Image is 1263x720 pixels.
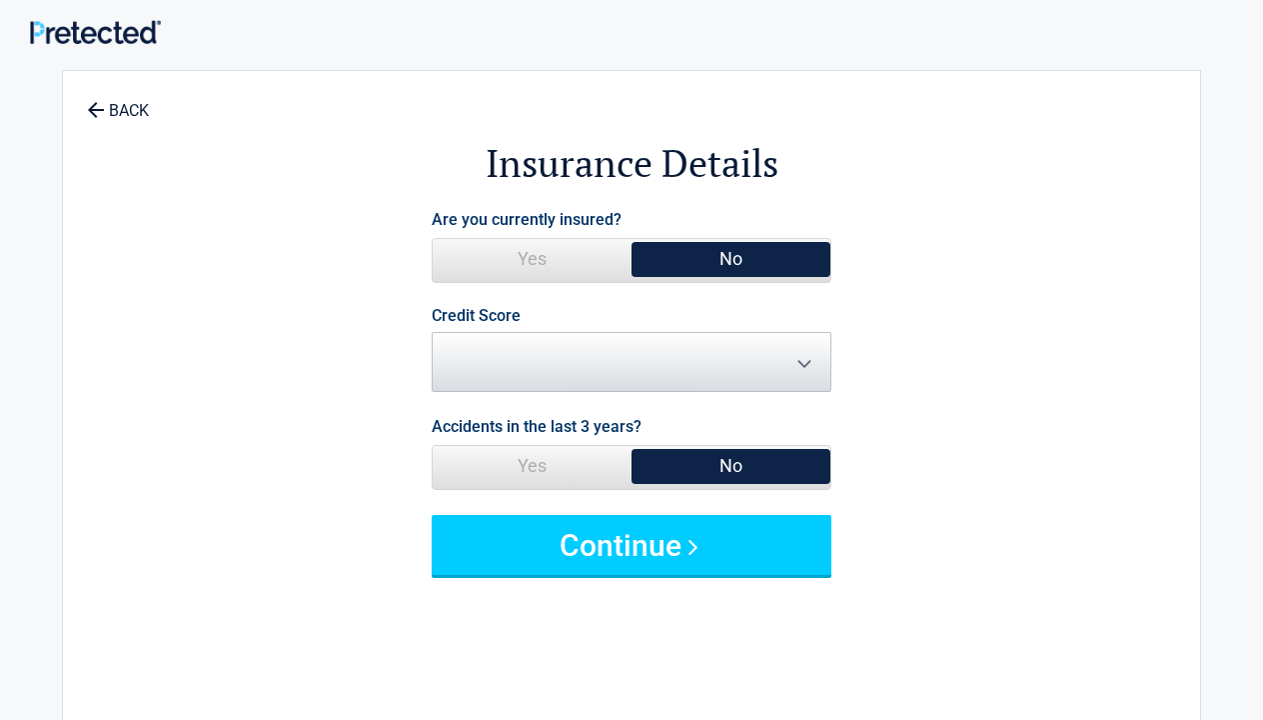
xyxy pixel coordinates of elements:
[83,84,153,119] a: BACK
[433,239,631,279] span: Yes
[432,515,831,575] button: Continue
[432,308,521,324] label: Credit Score
[631,239,830,279] span: No
[173,138,1090,189] h2: Insurance Details
[433,446,631,486] span: Yes
[631,446,830,486] span: No
[30,20,161,44] img: Main Logo
[432,206,622,233] label: Are you currently insured?
[432,413,641,440] label: Accidents in the last 3 years?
